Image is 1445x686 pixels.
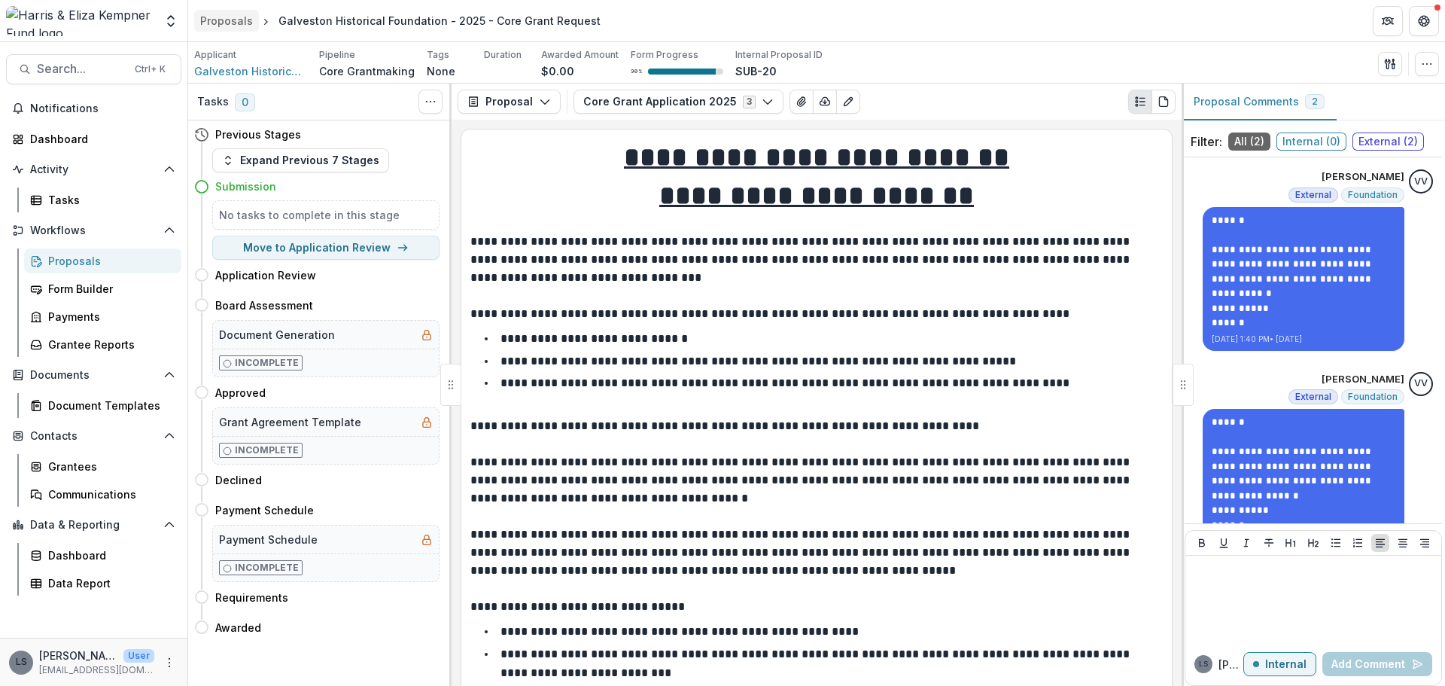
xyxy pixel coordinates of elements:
h3: Tasks [197,96,229,108]
span: Data & Reporting [30,519,157,532]
button: Get Help [1409,6,1439,36]
button: Italicize [1237,534,1255,552]
a: Proposals [24,248,181,273]
div: Dashboard [48,547,169,563]
a: Grantees [24,454,181,479]
h5: No tasks to complete in this stage [219,207,433,223]
p: Pipeline [319,48,355,62]
button: Open Documents [6,363,181,387]
span: Documents [30,369,157,382]
button: Open Workflows [6,218,181,242]
span: 0 [235,93,255,111]
span: Notifications [30,102,175,115]
span: 2 [1312,96,1318,107]
a: Form Builder [24,276,181,301]
p: Duration [484,48,522,62]
button: View Attached Files [789,90,814,114]
button: Open Contacts [6,424,181,448]
button: Edit as form [836,90,860,114]
span: Internal ( 0 ) [1276,133,1346,151]
div: Grantees [48,459,169,474]
div: Payments [48,309,169,325]
a: Proposals [194,10,259,32]
button: Open entity switcher [160,6,181,36]
button: Align Center [1394,534,1412,552]
button: Heading 2 [1304,534,1322,552]
span: Contacts [30,430,157,443]
button: PDF view [1151,90,1176,114]
span: Workflows [30,224,157,237]
button: Move to Application Review [212,236,440,260]
a: Payments [24,304,181,329]
p: 90 % [631,66,642,77]
a: Tasks [24,188,181,212]
button: Open Activity [6,157,181,181]
span: External ( 2 ) [1352,133,1424,151]
div: Lauren Scott [1199,660,1208,668]
button: Plaintext view [1128,90,1152,114]
button: Proposal Comments [1182,84,1337,120]
span: Search... [37,62,126,76]
a: Dashboard [24,543,181,568]
p: [PERSON_NAME] [1322,169,1404,184]
button: Notifications [6,96,181,120]
a: Data Report [24,571,181,596]
div: Dashboard [30,131,169,147]
div: Proposals [48,253,169,269]
h4: Submission [215,178,276,194]
p: [PERSON_NAME] [39,648,117,663]
button: Toggle View Cancelled Tasks [418,90,443,114]
img: Harris & Eliza Kempner Fund logo [6,6,154,36]
a: Communications [24,482,181,507]
h4: Requirements [215,590,288,605]
p: Applicant [194,48,236,62]
button: Strike [1260,534,1278,552]
button: Partners [1373,6,1403,36]
button: Ordered List [1349,534,1367,552]
h4: Payment Schedule [215,502,314,518]
p: Awarded Amount [541,48,619,62]
button: Add Comment [1322,652,1432,676]
button: More [160,654,178,672]
p: Filter: [1191,133,1222,151]
h4: Previous Stages [215,127,301,142]
div: Lauren Scott [16,657,27,667]
h4: Approved [215,385,266,401]
a: Dashboard [6,127,181,151]
div: Galveston Historical Foundation - 2025 - Core Grant Request [278,13,601,29]
a: Galveston Historical Foundation [194,63,307,79]
p: [DATE] 1:40 PM • [DATE] [1212,334,1395,345]
h5: Grant Agreement Template [219,414,361,430]
p: $0.00 [541,63,574,79]
h5: Payment Schedule [219,532,318,547]
p: Core Grantmaking [319,63,415,79]
p: [PERSON_NAME] [1322,372,1404,387]
p: Internal Proposal ID [735,48,823,62]
p: Internal [1265,658,1307,671]
h4: Awarded [215,620,261,636]
button: Search... [6,54,181,84]
div: Ctrl + K [132,61,169,78]
span: External [1295,392,1331,402]
div: Document Templates [48,398,169,413]
button: Heading 1 [1282,534,1300,552]
button: Align Left [1371,534,1389,552]
button: Expand Previous 7 Stages [212,148,389,172]
a: Document Templates [24,393,181,418]
button: Align Right [1416,534,1434,552]
a: Grantee Reports [24,332,181,357]
p: Incomplete [235,561,299,575]
p: Form Progress [631,48,698,62]
div: Tasks [48,192,169,208]
p: [PERSON_NAME] [1218,657,1243,672]
div: Data Report [48,575,169,591]
p: [EMAIL_ADDRESS][DOMAIN_NAME] [39,663,154,677]
button: Internal [1243,652,1316,676]
button: Bullet List [1327,534,1345,552]
nav: breadcrumb [194,10,607,32]
h5: Document Generation [219,327,335,343]
p: User [123,649,154,663]
h4: Board Assessment [215,297,313,313]
p: SUB-20 [735,63,777,79]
